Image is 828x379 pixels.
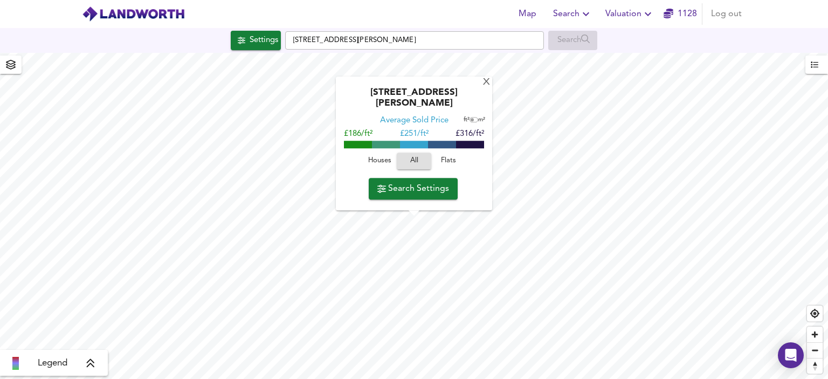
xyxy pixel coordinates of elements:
[778,342,804,368] div: Open Intercom Messenger
[548,31,597,50] div: Enable a Source before running a Search
[510,3,544,25] button: Map
[38,357,67,370] span: Legend
[807,359,823,374] span: Reset bearing to north
[807,343,823,358] span: Zoom out
[549,3,597,25] button: Search
[285,31,544,50] input: Enter a location...
[807,327,823,342] button: Zoom in
[464,118,470,123] span: ft²
[397,153,431,170] button: All
[377,181,449,196] span: Search Settings
[456,130,484,139] span: £316/ft²
[711,6,742,22] span: Log out
[664,6,697,22] a: 1128
[807,306,823,321] button: Find my location
[482,78,491,88] div: X
[344,130,372,139] span: £186/ft²
[431,153,466,170] button: Flats
[250,33,278,47] div: Settings
[400,130,429,139] span: £ 251/ft²
[601,3,659,25] button: Valuation
[341,88,487,116] div: [STREET_ADDRESS][PERSON_NAME]
[807,358,823,374] button: Reset bearing to north
[365,155,394,168] span: Houses
[402,155,426,168] span: All
[514,6,540,22] span: Map
[478,118,485,123] span: m²
[434,155,463,168] span: Flats
[707,3,746,25] button: Log out
[380,116,448,127] div: Average Sold Price
[231,31,281,50] div: Click to configure Search Settings
[605,6,654,22] span: Valuation
[807,342,823,358] button: Zoom out
[82,6,185,22] img: logo
[231,31,281,50] button: Settings
[553,6,592,22] span: Search
[663,3,698,25] button: 1128
[362,153,397,170] button: Houses
[369,178,458,199] button: Search Settings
